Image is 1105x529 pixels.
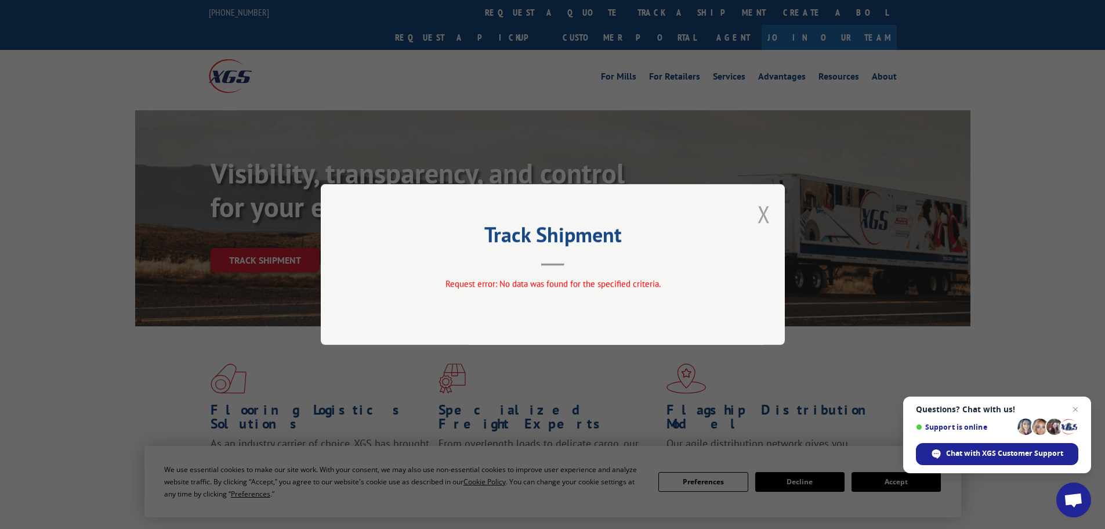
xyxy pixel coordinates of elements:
h2: Track Shipment [379,226,727,249]
span: Close chat [1068,402,1082,416]
div: Open chat [1056,483,1091,517]
span: Request error: No data was found for the specified criteria. [445,278,660,289]
span: Chat with XGS Customer Support [946,448,1063,459]
div: Chat with XGS Customer Support [916,443,1078,465]
span: Questions? Chat with us! [916,405,1078,414]
button: Close modal [758,199,770,229]
span: Support is online [916,423,1013,431]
